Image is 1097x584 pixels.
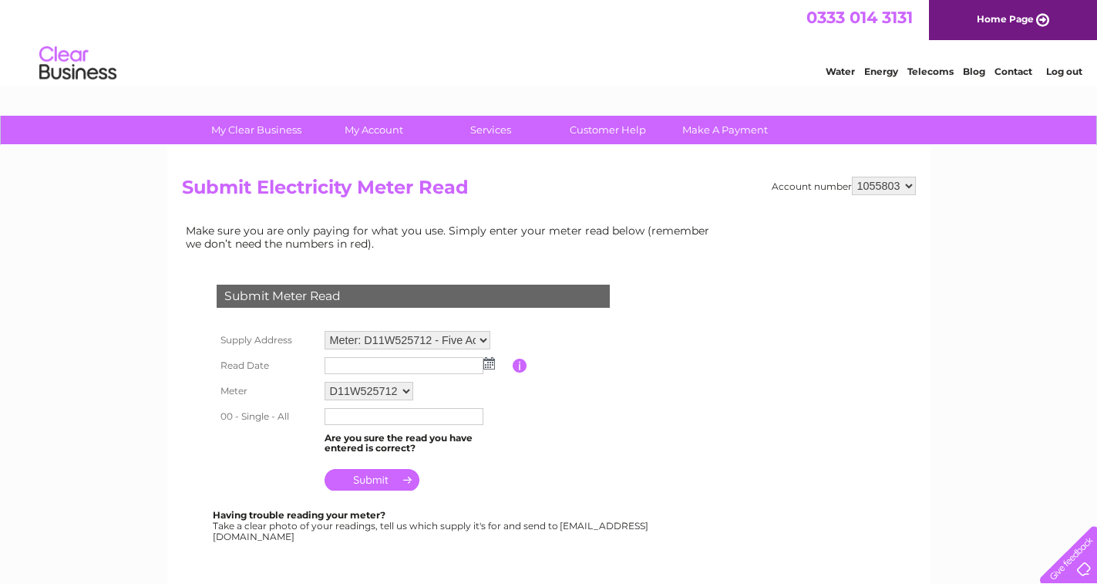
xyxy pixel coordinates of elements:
div: Account number [772,177,916,195]
input: Submit [325,469,419,491]
b: Having trouble reading your meter? [213,509,385,521]
img: logo.png [39,40,117,87]
div: Take a clear photo of your readings, tell us which supply it's for and send to [EMAIL_ADDRESS][DO... [213,510,651,542]
a: Water [826,66,855,77]
th: Supply Address [213,327,321,353]
input: Information [513,359,527,373]
td: Make sure you are only paying for what you use. Simply enter your meter read below (remember we d... [182,221,722,253]
td: Are you sure the read you have entered is correct? [321,429,513,458]
div: Submit Meter Read [217,285,610,308]
a: Make A Payment [661,116,789,144]
a: Telecoms [907,66,954,77]
div: Clear Business is a trading name of Verastar Limited (registered in [GEOGRAPHIC_DATA] No. 3667643... [185,8,914,75]
th: Read Date [213,353,321,378]
img: ... [483,357,495,370]
th: Meter [213,378,321,404]
a: Services [427,116,554,144]
a: Blog [963,66,985,77]
a: Energy [864,66,898,77]
h2: Submit Electricity Meter Read [182,177,916,206]
a: Log out [1046,66,1082,77]
a: 0333 014 3131 [806,8,913,27]
a: Customer Help [544,116,671,144]
a: Contact [994,66,1032,77]
th: 00 - Single - All [213,404,321,429]
a: My Clear Business [193,116,320,144]
a: My Account [310,116,437,144]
